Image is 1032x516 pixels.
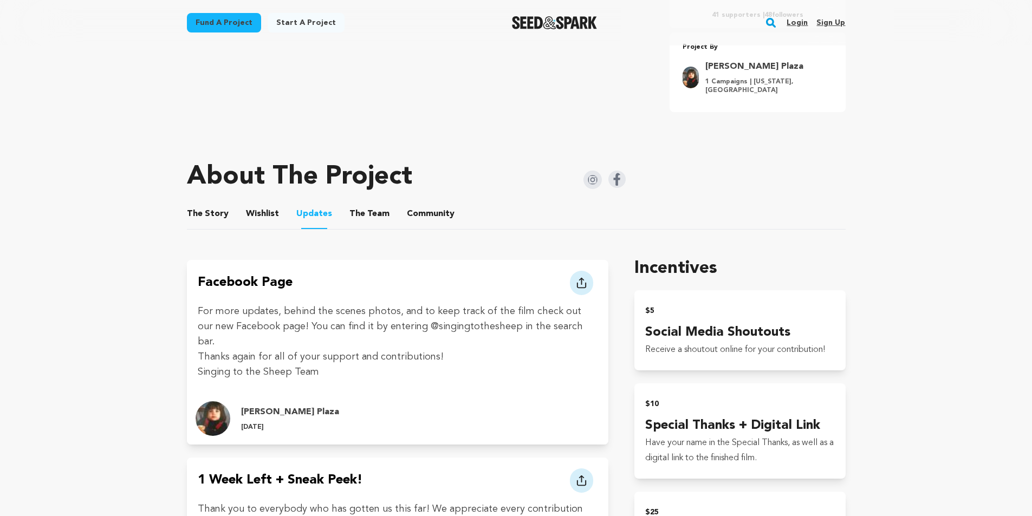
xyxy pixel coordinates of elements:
button: $5 Social Media Shoutouts Receive a shoutout online for your contribution! [634,290,845,370]
a: Start a project [268,13,345,32]
p: 1 Campaigns | [US_STATE], [GEOGRAPHIC_DATA] [705,77,826,95]
img: Seed&Spark Instagram Icon [583,171,602,189]
h2: $10 [645,396,834,412]
p: Project By [683,41,833,54]
h4: 1 Week Left + Sneak Peek! [198,471,362,493]
p: Receive a shoutout online for your contribution! [645,342,834,357]
span: Wishlist [246,207,279,220]
img: demon%20baby.jpg [196,401,230,436]
p: Thanks again for all of your support and contributions! [198,349,598,364]
p: Have your name in the Special Thanks, as well as a digital link to the finished film. [645,435,834,466]
img: demon%20baby.jpg [683,67,699,88]
h4: Social Media Shoutouts [645,323,834,342]
h4: Facebook page [198,273,293,295]
p: Singing to the Sheep Team [198,364,598,380]
span: The [349,207,365,220]
p: [DATE] [241,423,339,432]
img: Seed&Spark Logo Dark Mode [512,16,597,29]
a: Fund a project [187,13,261,32]
a: update.author.name Profile [187,393,609,445]
span: Team [349,207,390,220]
span: Community [407,207,455,220]
a: Goto Renee Plaza profile [705,60,826,73]
h1: Incentives [634,256,845,282]
a: Sign up [816,14,845,31]
span: Story [187,207,229,220]
img: Seed&Spark Facebook Icon [608,171,626,188]
h2: $5 [645,303,834,318]
span: Updates [296,207,332,220]
h1: About The Project [187,164,412,190]
h4: Special Thanks + Digital Link [645,416,834,435]
p: For more updates, behind the scenes photos, and to keep track of the film check out our new Faceb... [198,304,598,349]
a: Login [787,14,808,31]
a: Seed&Spark Homepage [512,16,597,29]
span: The [187,207,203,220]
h4: [PERSON_NAME] Plaza [241,406,339,419]
button: $10 Special Thanks + Digital Link Have your name in the Special Thanks, as well as a digital link... [634,383,845,479]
